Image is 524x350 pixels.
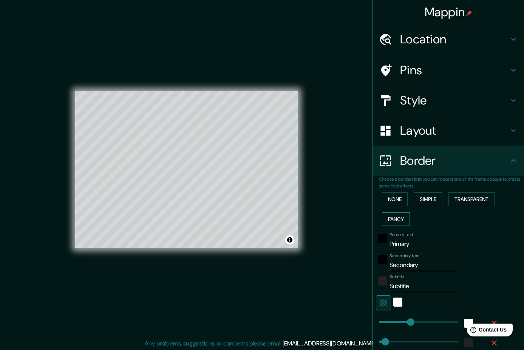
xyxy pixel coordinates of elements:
[382,192,408,206] button: None
[283,339,376,347] a: [EMAIL_ADDRESS][DOMAIN_NAME]
[373,85,524,115] div: Style
[378,255,387,264] button: black
[412,176,421,182] b: Hint
[400,123,509,138] h4: Layout
[414,192,442,206] button: Simple
[466,10,472,16] img: pin-icon.png
[390,232,413,238] label: Primary text
[400,32,509,47] h4: Location
[378,234,387,243] button: black
[425,5,473,20] h4: Mappin
[464,338,473,347] button: color-222222
[379,176,524,189] p: Choose a border. : you can make layers of the frame opaque to create some cool effects.
[390,253,420,259] label: Secondary text
[457,321,516,342] iframe: Help widget launcher
[400,153,509,168] h4: Border
[285,235,294,244] button: Toggle attribution
[390,274,404,280] label: Subtitle
[400,93,509,108] h4: Style
[373,146,524,176] div: Border
[373,115,524,146] div: Layout
[145,339,377,348] p: Any problems, suggestions, or concerns please email .
[378,276,387,286] button: color-222222
[382,212,410,226] button: Fancy
[393,298,402,307] button: white
[373,55,524,85] div: Pins
[448,192,495,206] button: Transparent
[400,63,509,78] h4: Pins
[373,24,524,54] div: Location
[464,319,473,328] button: white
